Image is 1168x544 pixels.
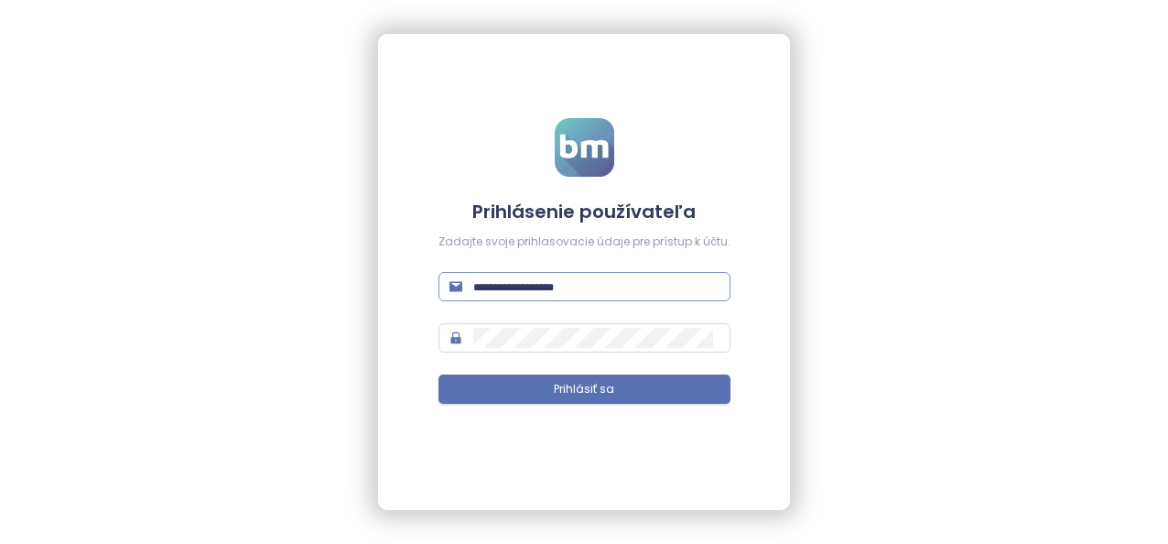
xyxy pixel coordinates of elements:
[554,381,614,398] span: Prihlásiť sa
[438,234,730,251] div: Zadajte svoje prihlasovacie údaje pre prístup k účtu.
[555,118,614,177] img: logo
[449,332,462,344] span: lock
[438,199,730,224] h4: Prihlásenie používateľa
[449,280,462,293] span: mail
[438,375,730,404] button: Prihlásiť sa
